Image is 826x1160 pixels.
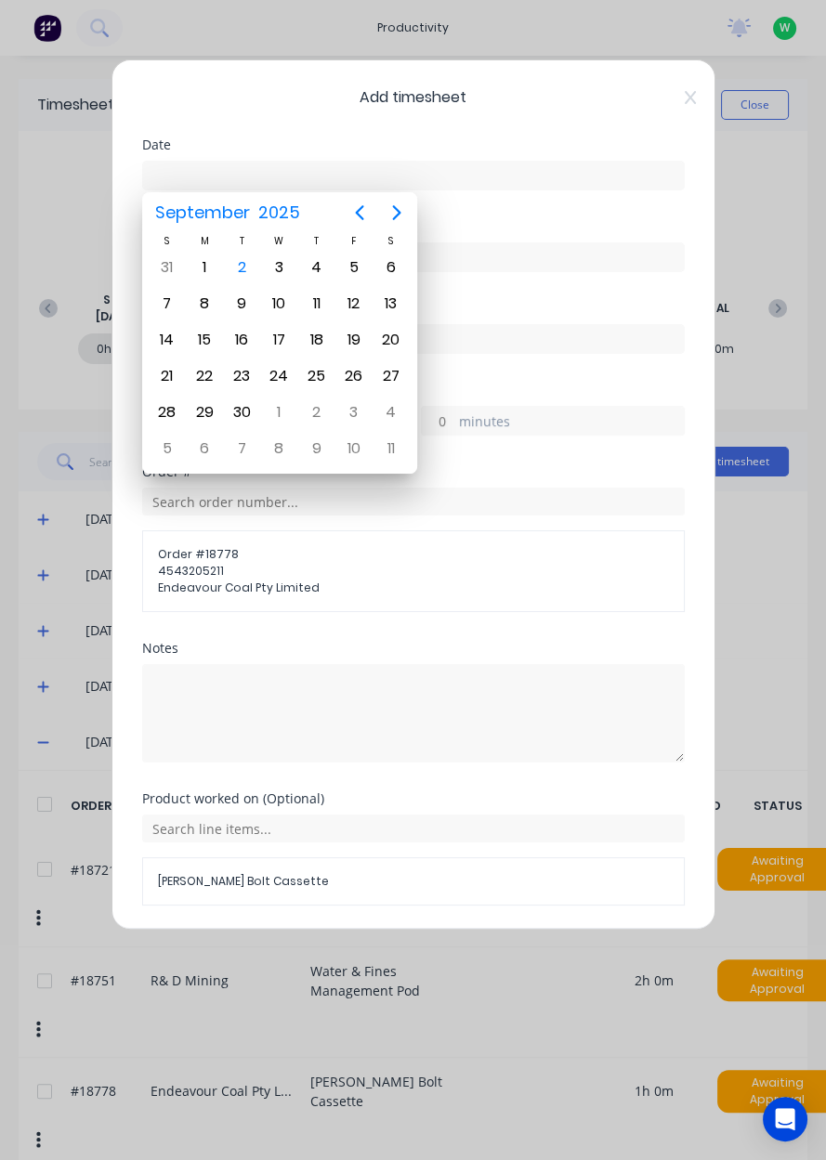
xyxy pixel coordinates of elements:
[377,398,405,426] div: Saturday, October 4, 2025
[340,362,368,390] div: Friday, September 26, 2025
[228,326,256,354] div: Tuesday, September 16, 2025
[153,254,181,281] div: Sunday, August 31, 2025
[340,398,368,426] div: Friday, October 3, 2025
[265,398,293,426] div: Wednesday, October 1, 2025
[373,233,410,249] div: S
[303,254,331,281] div: Thursday, September 4, 2025
[265,362,293,390] div: Wednesday, September 24, 2025
[142,815,685,842] input: Search line items...
[422,407,454,435] input: 0
[228,398,256,426] div: Tuesday, September 30, 2025
[158,546,669,563] span: Order # 18778
[190,435,218,463] div: Monday, October 6, 2025
[190,362,218,390] div: Monday, September 22, 2025
[190,290,218,318] div: Monday, September 8, 2025
[377,254,405,281] div: Saturday, September 6, 2025
[377,326,405,354] div: Saturday, September 20, 2025
[265,254,293,281] div: Wednesday, September 3, 2025
[158,580,669,596] span: Endeavour Coal Pty Limited
[142,488,685,515] input: Search order number...
[265,290,293,318] div: Wednesday, September 10, 2025
[151,196,255,229] span: September
[142,792,685,805] div: Product worked on (Optional)
[255,196,305,229] span: 2025
[153,290,181,318] div: Sunday, September 7, 2025
[153,435,181,463] div: Sunday, October 5, 2025
[228,362,256,390] div: Tuesday, September 23, 2025
[153,326,181,354] div: Sunday, September 14, 2025
[377,435,405,463] div: Saturday, October 11, 2025
[158,563,669,580] span: 4543205211
[303,362,331,390] div: Thursday, September 25, 2025
[260,233,297,249] div: W
[303,326,331,354] div: Thursday, September 18, 2025
[142,642,685,655] div: Notes
[335,233,373,249] div: F
[303,290,331,318] div: Thursday, September 11, 2025
[186,233,223,249] div: M
[377,362,405,390] div: Saturday, September 27, 2025
[340,326,368,354] div: Friday, September 19, 2025
[340,435,368,463] div: Friday, October 10, 2025
[228,254,256,281] div: Today, Tuesday, September 2, 2025
[153,398,181,426] div: Sunday, September 28, 2025
[340,254,368,281] div: Friday, September 5, 2025
[297,233,334,249] div: T
[459,411,684,435] label: minutes
[340,290,368,318] div: Friday, September 12, 2025
[142,138,685,151] div: Date
[144,196,312,229] button: September2025
[265,435,293,463] div: Wednesday, October 8, 2025
[190,398,218,426] div: Monday, September 29, 2025
[149,233,186,249] div: S
[158,873,669,890] span: [PERSON_NAME] Bolt Cassette
[265,326,293,354] div: Wednesday, September 17, 2025
[228,435,256,463] div: Tuesday, October 7, 2025
[142,86,685,109] span: Add timesheet
[223,233,260,249] div: T
[190,254,218,281] div: Monday, September 1, 2025
[190,326,218,354] div: Monday, September 15, 2025
[303,398,331,426] div: Thursday, October 2, 2025
[341,194,378,231] button: Previous page
[303,435,331,463] div: Thursday, October 9, 2025
[153,362,181,390] div: Sunday, September 21, 2025
[378,194,415,231] button: Next page
[377,290,405,318] div: Saturday, September 13, 2025
[142,465,685,478] div: Order #
[228,290,256,318] div: Tuesday, September 9, 2025
[763,1097,807,1141] div: Open Intercom Messenger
